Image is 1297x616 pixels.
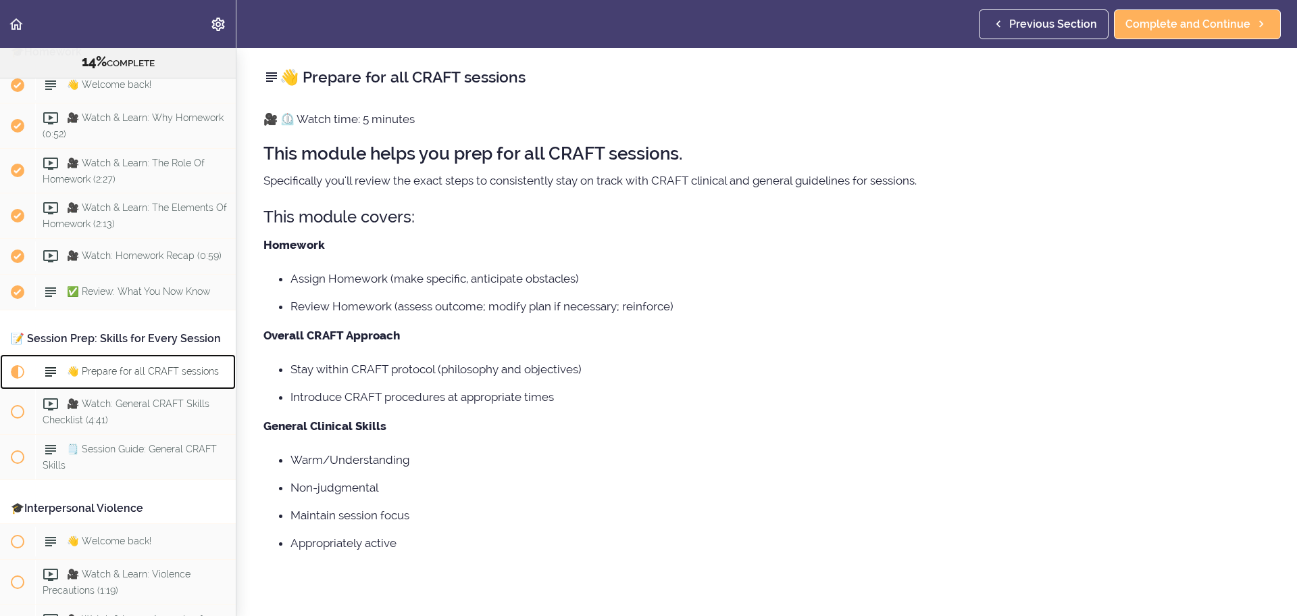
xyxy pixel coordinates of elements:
[979,9,1109,39] a: Previous Section
[82,53,107,70] span: 14%
[43,158,205,184] span: 🎥 Watch & Learn: The Role Of Homework (2:27)
[263,109,1270,129] p: 🎥 ⏲️ Watch time: 5 minutes
[290,298,1270,315] li: Review Homework (assess outcome; modify plan if necessary; reinforce)
[290,388,1270,406] li: Introduce CRAFT procedures at appropriate times
[263,66,1270,89] h2: 👋 Prepare for all CRAFT sessions
[8,16,24,32] svg: Back to course curriculum
[290,270,1270,287] li: Assign Homework (make specific, anticipate obstacles)
[1125,16,1250,32] span: Complete and Continue
[290,479,1270,496] li: Non-judgmental
[210,16,226,32] svg: Settings Menu
[290,360,1270,378] li: Stay within CRAFT protocol (philosophy and objectives)
[290,506,1270,524] li: Maintain session focus
[43,569,190,596] span: 🎥 Watch & Learn: Violence Precautions (1:19)
[1114,9,1281,39] a: Complete and Continue
[67,79,151,90] span: 👋 Welcome back!
[43,399,209,425] span: 🎥 Watch: General CRAFT Skills Checklist (4:41)
[67,251,222,262] span: 🎥 Watch: Homework Recap (0:59)
[263,170,1270,191] p: Specifically you'll review the exact steps to consistently stay on track with CRAFT clinical and ...
[67,366,219,377] span: 👋 Prepare for all CRAFT sessions
[263,419,386,433] strong: General Clinical Skills
[67,536,151,547] span: 👋 Welcome back!
[263,329,400,342] strong: Overall CRAFT Approach
[263,238,325,252] strong: Homework
[43,203,227,229] span: 🎥 Watch & Learn: The Elements Of Homework (2:13)
[67,287,210,298] span: ✅ Review: What You Now Know
[1009,16,1097,32] span: Previous Section
[263,206,1270,228] h3: This module covers:
[43,112,224,139] span: 🎥 Watch & Learn: Why Homework (0:52)
[43,444,217,471] span: 🗒️ Session Guide: General CRAFT Skills
[290,451,1270,469] li: Warm/Understanding
[17,53,219,71] div: COMPLETE
[263,144,1270,164] h2: This module helps you prep for all CRAFT sessions.
[290,534,1270,552] li: Appropriately active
